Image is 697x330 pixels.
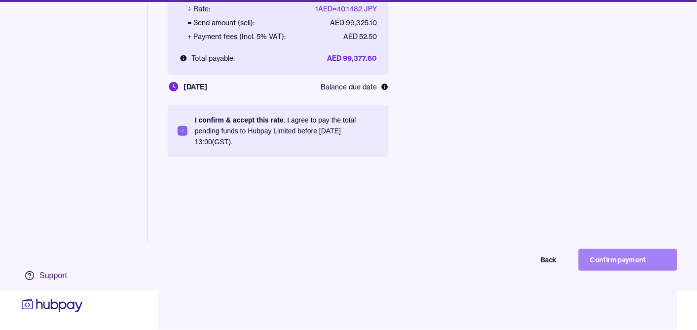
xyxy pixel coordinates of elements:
div: = Send amount (sell): [187,18,255,28]
div: [DATE] [168,81,207,93]
div: Support [39,270,67,281]
div: AED 99,377.60 [327,53,377,63]
div: + Payment fees (Incl. 5% VAT): [187,32,286,41]
div: 1 AED = 40.1482 JPY [315,4,377,14]
a: Support [20,265,85,286]
div: AED 52.50 [343,32,377,41]
p: I confirm & accept this rate [195,116,284,124]
p: . I agree to pay the total pending funds to Hubpay Limited before [DATE] 13:00 (GST). [195,115,379,147]
div: AED 99,325.10 [330,18,377,28]
div: ÷ Rate: [187,4,210,14]
div: Total payable: [180,53,235,63]
button: Back [470,249,569,271]
span: Balance due date [321,82,377,92]
button: Confirm payment [579,249,677,271]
